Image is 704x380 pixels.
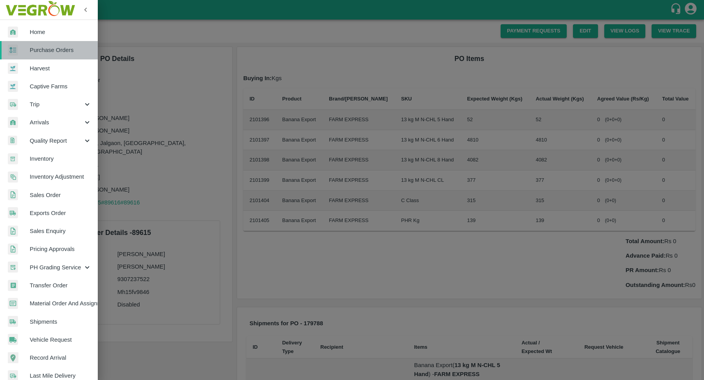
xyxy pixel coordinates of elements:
[30,28,92,36] span: Home
[30,353,92,362] span: Record Arrival
[30,335,92,344] span: Vehicle Request
[8,189,18,201] img: sales
[8,81,18,92] img: harvest
[8,45,18,56] img: reciept
[8,207,18,219] img: shipments
[8,63,18,74] img: harvest
[8,117,18,128] img: whArrival
[8,352,18,363] img: recordArrival
[30,82,92,91] span: Captive Farms
[8,298,18,309] img: centralMaterial
[8,99,18,110] img: delivery
[30,64,92,73] span: Harvest
[8,153,18,165] img: whInventory
[8,280,18,291] img: whTransfer
[30,191,92,199] span: Sales Order
[30,118,83,127] span: Arrivals
[30,299,92,308] span: Material Order And Assignment
[30,172,92,181] span: Inventory Adjustment
[30,245,92,253] span: Pricing Approvals
[30,227,92,235] span: Sales Enquiry
[8,244,18,255] img: sales
[8,136,17,145] img: qualityReport
[8,27,18,38] img: whArrival
[30,371,92,380] span: Last Mile Delivery
[8,171,18,183] img: inventory
[8,262,18,273] img: whTracker
[8,316,18,327] img: shipments
[30,281,92,290] span: Transfer Order
[30,100,83,109] span: Trip
[30,136,83,145] span: Quality Report
[30,46,92,54] span: Purchase Orders
[30,263,83,272] span: PH Grading Service
[8,226,18,237] img: sales
[30,317,92,326] span: Shipments
[30,154,92,163] span: Inventory
[8,334,18,345] img: vehicle
[30,209,92,217] span: Exports Order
